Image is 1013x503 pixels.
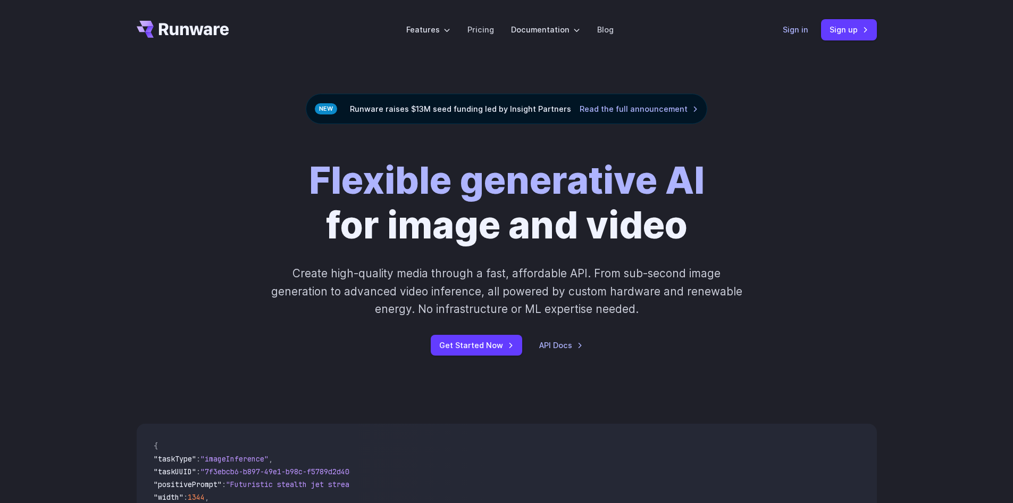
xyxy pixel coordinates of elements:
span: "width" [154,492,183,502]
a: API Docs [539,339,583,351]
h1: for image and video [309,158,705,248]
a: Read the full announcement [580,103,698,115]
span: "7f3ebcb6-b897-49e1-b98c-f5789d2d40d7" [200,467,362,476]
span: : [183,492,188,502]
a: Go to / [137,21,229,38]
span: : [196,454,200,464]
span: "Futuristic stealth jet streaking through a neon-lit cityscape with glowing purple exhaust" [226,480,613,489]
span: , [269,454,273,464]
span: : [222,480,226,489]
span: : [196,467,200,476]
strong: Flexible generative AI [309,158,705,203]
a: Pricing [467,23,494,36]
span: "taskType" [154,454,196,464]
a: Get Started Now [431,335,522,356]
label: Features [406,23,450,36]
span: { [154,441,158,451]
span: 1344 [188,492,205,502]
span: "positivePrompt" [154,480,222,489]
p: Create high-quality media through a fast, affordable API. From sub-second image generation to adv... [270,265,743,318]
a: Sign up [821,19,877,40]
div: Runware raises $13M seed funding led by Insight Partners [306,94,707,124]
a: Sign in [783,23,808,36]
span: , [205,492,209,502]
label: Documentation [511,23,580,36]
span: "imageInference" [200,454,269,464]
a: Blog [597,23,614,36]
span: "taskUUID" [154,467,196,476]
